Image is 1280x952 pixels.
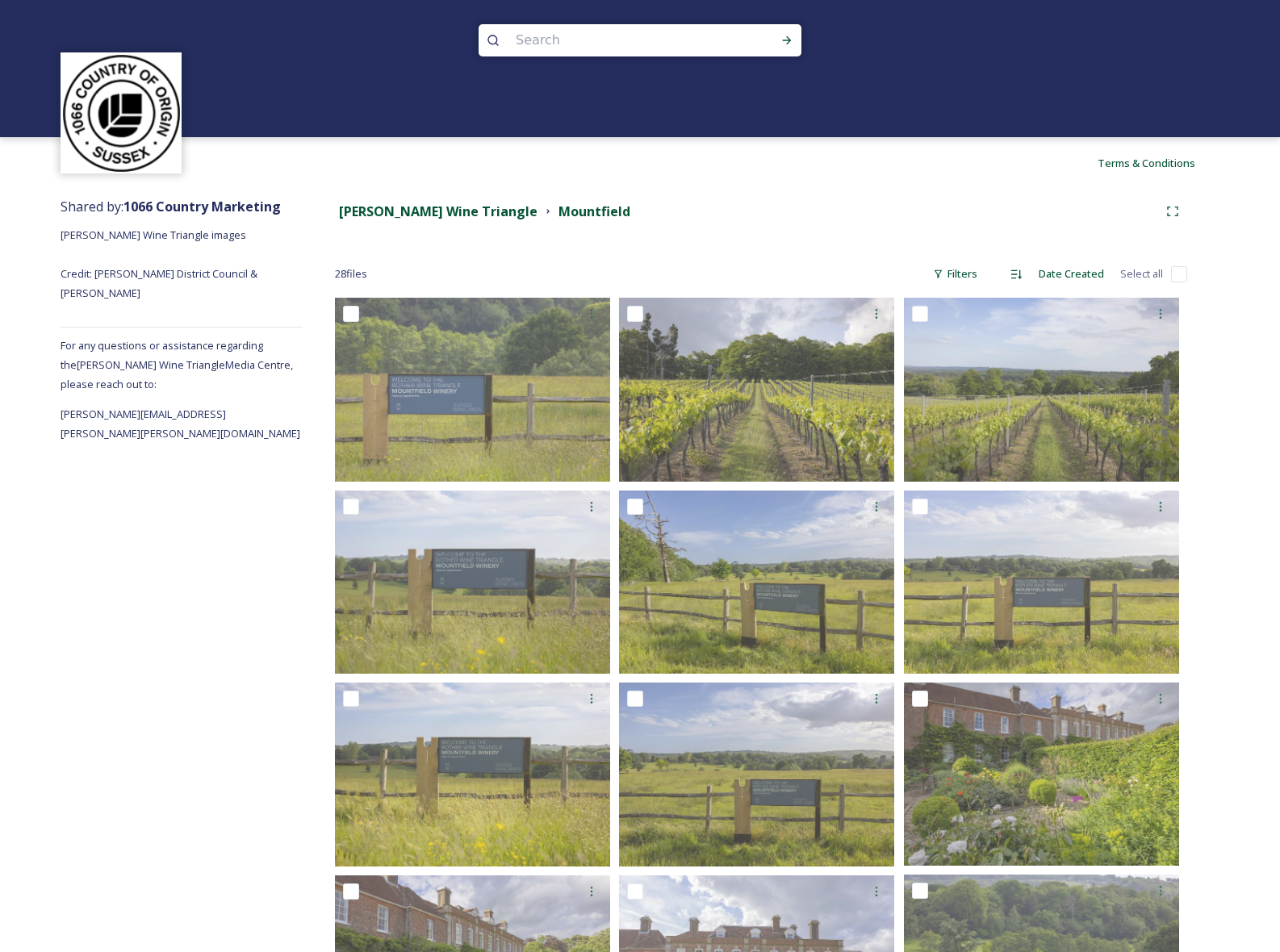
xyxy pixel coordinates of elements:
[61,407,300,441] span: [PERSON_NAME][EMAIL_ADDRESS][PERSON_NAME][PERSON_NAME][DOMAIN_NAME]
[61,338,293,391] span: For any questions or assistance regarding the [PERSON_NAME] Wine Triangle Media Centre, please re...
[558,203,630,220] strong: Mountfield
[335,298,610,481] img: Sussex-Winelands-147.jpg
[619,491,894,674] img: Sussex-Winelands-152.jpg
[1120,266,1163,282] span: Select all
[61,198,281,215] span: Shared by:
[63,55,180,172] img: logo_footerstamp.png
[904,683,1179,866] img: Sussex-Winelands-155.jpg
[123,198,281,215] strong: 1066 Country Marketing
[335,683,610,866] img: Sussex-Winelands-150.jpg
[1098,153,1219,173] a: Terms & Conditions
[339,203,538,220] strong: [PERSON_NAME] Wine Triangle
[61,228,260,300] span: [PERSON_NAME] Wine Triangle images Credit: [PERSON_NAME] District Council & [PERSON_NAME]
[1031,258,1112,290] div: Date Created
[1098,156,1195,170] span: Terms & Conditions
[925,258,985,290] div: Filters
[335,491,610,674] img: Sussex-Winelands-149.jpg
[335,266,367,282] span: 28 file s
[508,23,729,58] input: Search
[619,298,894,481] img: Sussex-Winelands-169.jpg
[619,683,894,866] img: Sussex-Winelands-153.jpg
[904,298,1179,481] img: Sussex-Winelands-165.jpg
[904,491,1179,674] img: Sussex-Winelands-151.jpg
